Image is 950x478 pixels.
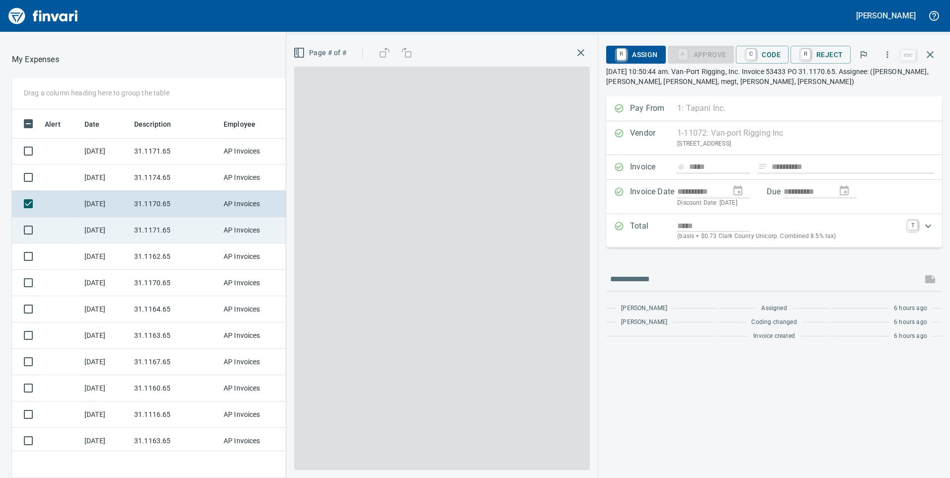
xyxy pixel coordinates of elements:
[220,428,294,454] td: AP Invoices
[130,191,220,217] td: 31.1170.65
[130,243,220,270] td: 31.1162.65
[220,164,294,191] td: AP Invoices
[753,331,795,341] span: Invoice created
[80,428,130,454] td: [DATE]
[130,428,220,454] td: 31.1163.65
[80,243,130,270] td: [DATE]
[80,375,130,401] td: [DATE]
[220,217,294,243] td: AP Invoices
[220,191,294,217] td: AP Invoices
[130,296,220,322] td: 31.1164.65
[130,138,220,164] td: 31.1171.65
[606,46,665,64] button: RAssign
[80,164,130,191] td: [DATE]
[134,118,171,130] span: Description
[45,118,74,130] span: Alert
[224,118,268,130] span: Employee
[901,50,916,61] a: esc
[606,214,942,247] div: Expand
[84,118,100,130] span: Date
[130,322,220,349] td: 31.1163.65
[84,118,113,130] span: Date
[856,10,916,21] h5: [PERSON_NAME]
[134,118,184,130] span: Description
[130,401,220,428] td: 31.1116.65
[80,322,130,349] td: [DATE]
[908,220,918,230] a: T
[798,46,843,63] span: Reject
[894,331,927,341] span: 6 hours ago
[80,401,130,428] td: [DATE]
[130,217,220,243] td: 31.1171.65
[220,296,294,322] td: AP Invoices
[746,49,756,60] a: C
[614,46,657,63] span: Assign
[220,138,294,164] td: AP Invoices
[220,322,294,349] td: AP Invoices
[751,318,796,327] span: Coding changed
[853,44,874,66] button: Flag
[894,304,927,314] span: 6 hours ago
[130,164,220,191] td: 31.1174.65
[791,46,851,64] button: RReject
[894,318,927,327] span: 6 hours ago
[621,304,667,314] span: [PERSON_NAME]
[617,49,626,60] a: R
[80,191,130,217] td: [DATE]
[12,54,59,66] nav: breadcrumb
[45,118,61,130] span: Alert
[918,267,942,291] span: This records your message into the invoice and notifies anyone mentioned
[80,138,130,164] td: [DATE]
[677,232,902,241] p: (basis + $0.73 Clark County Unicorp. Combined 8.5% tax)
[80,270,130,296] td: [DATE]
[80,296,130,322] td: [DATE]
[130,375,220,401] td: 31.1160.65
[220,375,294,401] td: AP Invoices
[898,43,942,67] span: Close invoice
[80,349,130,375] td: [DATE]
[761,304,787,314] span: Assigned
[130,270,220,296] td: 31.1170.65
[220,270,294,296] td: AP Invoices
[220,401,294,428] td: AP Invoices
[668,50,734,58] div: Coding Required
[220,243,294,270] td: AP Invoices
[6,4,80,28] img: Finvari
[80,217,130,243] td: [DATE]
[224,118,255,130] span: Employee
[220,349,294,375] td: AP Invoices
[876,44,898,66] button: More
[854,8,918,23] button: [PERSON_NAME]
[630,220,677,241] p: Total
[801,49,810,60] a: R
[24,88,169,98] p: Drag a column heading here to group the table
[12,54,59,66] p: My Expenses
[744,46,781,63] span: Code
[736,46,789,64] button: CCode
[606,67,942,86] p: [DATE] 10:50:44 am. Van-Port Rigging, Inc. Invoice 53433 PO 31.1170.65. Assignee: ([PERSON_NAME],...
[621,318,667,327] span: [PERSON_NAME]
[130,349,220,375] td: 31.1167.65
